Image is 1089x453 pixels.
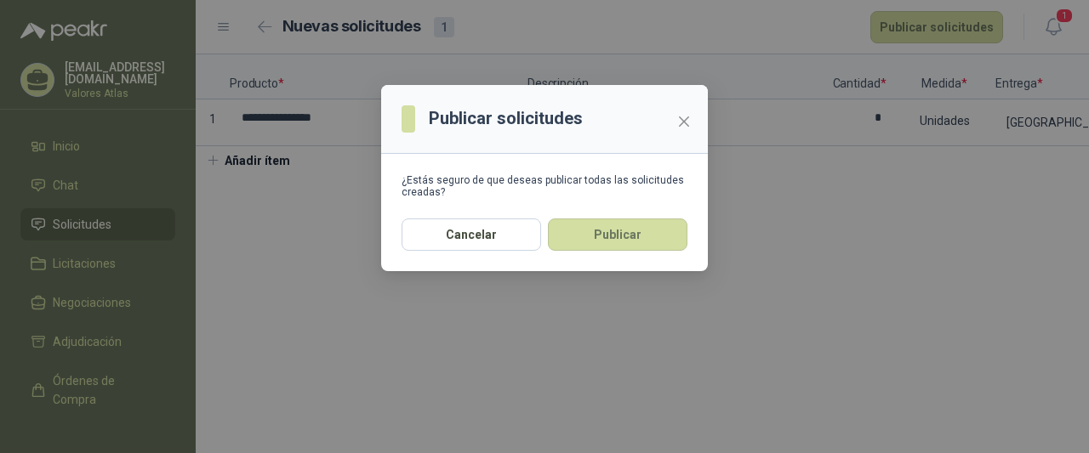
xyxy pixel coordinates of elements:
div: ¿Estás seguro de que deseas publicar todas las solicitudes creadas? [402,174,687,198]
button: Close [670,108,698,135]
button: Cancelar [402,218,541,251]
button: Publicar [548,218,687,251]
h3: Publicar solicitudes [429,105,583,132]
span: close [677,115,691,128]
